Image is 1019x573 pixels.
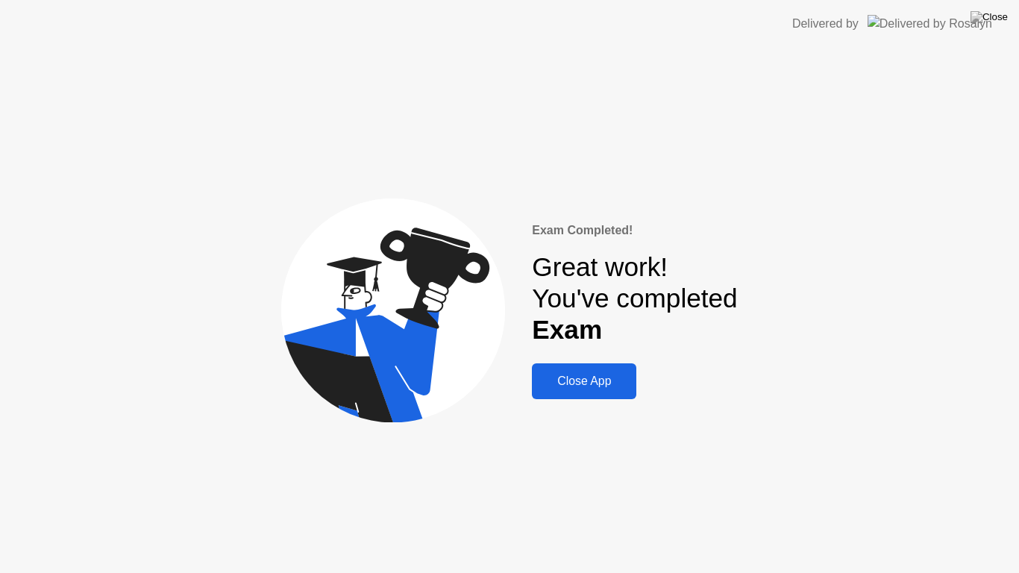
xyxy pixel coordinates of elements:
b: Exam [532,315,602,344]
div: Delivered by [792,15,859,33]
div: Exam Completed! [532,222,737,239]
div: Great work! You've completed [532,251,737,346]
div: Close App [536,375,632,388]
button: Close App [532,363,636,399]
img: Delivered by Rosalyn [868,15,992,32]
img: Close [971,11,1008,23]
